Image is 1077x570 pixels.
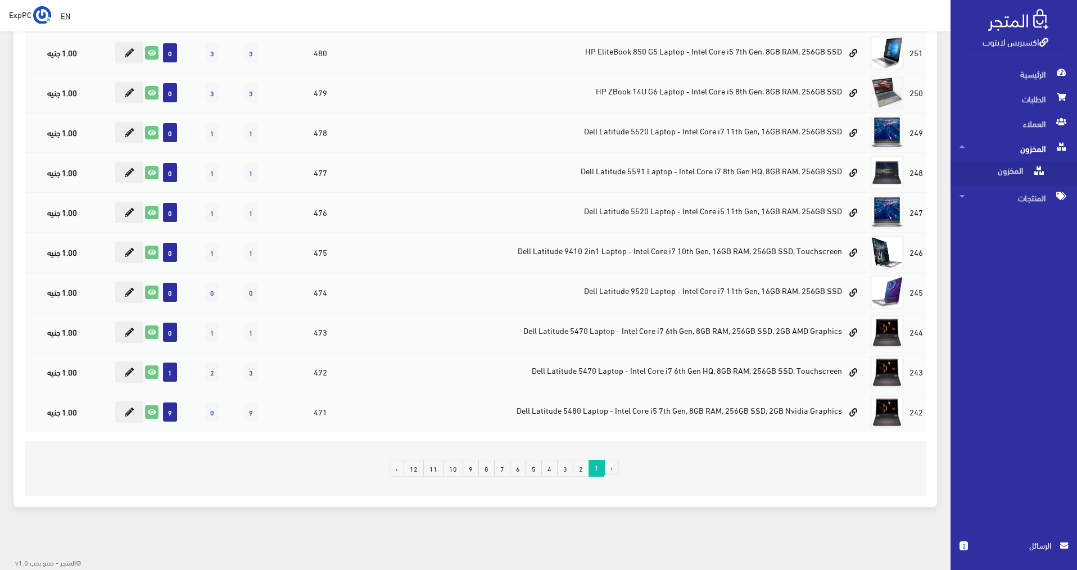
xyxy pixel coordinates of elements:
span: 2 [960,541,968,550]
a: العملاء [951,111,1077,136]
span: الرسائل [977,539,1051,551]
td: 1.00 جنيه [25,112,99,152]
td: 1.00 جنيه [25,312,99,352]
td: 1.00 جنيه [25,272,99,312]
a: 2 الرسائل [960,539,1068,563]
td: 251 [907,33,926,73]
a: 9 [463,460,479,477]
a: 4 [541,460,558,477]
td: HP EliteBook 850 G5 Laptop - Intel Core i5 7th Gen, 8GB RAM, 256GB SSD [368,33,867,73]
a: اكسبريس لابتوب [983,33,1048,49]
span: الطلبات [960,87,1068,111]
a: الطلبات [951,87,1077,111]
u: EN [61,8,70,22]
img: ... [33,6,51,24]
a: الرئيسية [951,62,1077,87]
td: 243 [907,352,926,392]
span: 3 [205,83,219,102]
span: ExpPC [9,7,31,21]
td: 477 [273,152,368,192]
img: dell-latitude-5520-laptop-intel-core-i5-11th-gen-16gb-ram-256gb-ssd.jpg [870,196,904,229]
img: hp-zbook-14u-g6-laptop-intel-core-i5-8th-gen-8gb-ram-256gb-ssd.jpg [870,76,904,110]
a: 2 [573,460,589,477]
td: 248 [907,152,926,192]
span: 0 [163,323,177,342]
td: 250 [907,73,926,112]
td: 480 [273,33,368,73]
span: 0 [163,283,177,302]
span: 1 [205,323,219,342]
span: 1 [205,123,219,142]
a: 11 [423,460,444,477]
span: 0 [205,283,219,302]
td: 249 [907,112,926,152]
td: 247 [907,192,926,232]
a: EN [56,6,75,26]
td: Dell Latitude 9410 2in1 Laptop - Intel Core i7 10th Gen, 16GB RAM, 256GB SSD, Touchscreen [368,232,867,272]
li: « السابق [604,460,618,477]
img: . [988,9,1048,31]
span: 3 [244,363,258,382]
td: Dell Latitude 5470 Laptop - Intel Core i7 6th Gen HQ, 8GB RAM, 256GB SSD, Touchscreen [368,352,867,392]
span: 1 [205,163,219,182]
span: 1 [244,243,258,262]
td: 471 [273,392,368,432]
td: 1.00 جنيه [25,192,99,232]
td: Dell Latitude 9520 Laptop - Intel Core i7 11th Gen, 16GB RAM, 256GB SSD [368,272,867,312]
a: 6 [510,460,526,477]
span: 0 [163,203,177,222]
span: 1 [205,243,219,262]
span: 0 [205,402,219,422]
span: 3 [244,83,258,102]
span: 0 [163,123,177,142]
td: Dell Latitude 5520 Laptop - Intel Core i7 11th Gen, 16GB RAM, 256GB SSD [368,112,867,152]
a: ... ExpPC [9,6,51,24]
img: dell-latitude-5480-laptop-intel-core-i5-7th-gen-8gb-ram-256gb-ssd-2gb-nvidia-graphics.png [870,395,904,429]
span: 9 [244,402,258,422]
img: dell-latitude-9410-2in1-laptop-intel-core-i7-10th-gen-16gb-ram-256gb-ssd-touchscreen.jpg [870,236,904,269]
td: 1.00 جنيه [25,392,99,432]
td: 1.00 جنيه [25,152,99,192]
td: 244 [907,312,926,352]
iframe: Drift Widget Chat Controller [13,493,56,536]
span: 9 [163,402,177,422]
td: 474 [273,272,368,312]
span: 1 [244,163,258,182]
td: Dell Latitude 5480 Laptop - Intel Core i5 7th Gen, 8GB RAM, 256GB SSD, 2GB Nvidia Graphics [368,392,867,432]
span: المخزون [960,136,1068,161]
span: 3 [205,43,219,62]
img: dell-latitude-5520-laptop-intel-core-i7-11th-gen-16gb-ram-256gb-ssd.jpg [870,116,904,150]
td: 246 [907,232,926,272]
td: 473 [273,312,368,352]
span: 0 [163,163,177,182]
td: 242 [907,392,926,432]
span: 1 [244,203,258,222]
td: 1.00 جنيه [25,73,99,112]
td: Dell Latitude 5470 Laptop - Intel Core i7 6th Gen, 8GB RAM, 256GB SSD, 2GB AMD Graphics [368,312,867,352]
td: HP ZBook 14U G6 Laptop - Intel Core i5 8th Gen, 8GB RAM, 256GB SSD [368,73,867,112]
span: 3 [244,43,258,62]
strong: المتجر [60,557,76,567]
img: dell-latitude-5470-laptop-intel-core-i7-6th-gen-8gb-ram-256gb-ssd-2gb-amd-graphics.png [870,315,904,349]
span: المنتجات [960,186,1068,210]
a: 12 [404,460,424,477]
img: hp-elitebook-850-g5-laptop-intel-core-i5-7th-gen-8gb-ram-256gb-ssd.jpg [870,36,904,70]
td: 1.00 جنيه [25,352,99,392]
a: المخزون [951,136,1077,161]
span: 1 [244,323,258,342]
span: 1 [163,363,177,382]
span: 0 [244,283,258,302]
a: التالي » [390,460,404,477]
a: المنتجات [951,186,1077,210]
a: 7 [494,460,510,477]
span: 0 [163,243,177,262]
span: 1 [205,203,219,222]
td: 476 [273,192,368,232]
img: dell-latitude-9520-laptop-intel-core-i7-11th-gen-16gb-ram-256gb-ssd.jpg [870,275,904,309]
a: 3 [557,460,573,477]
td: 245 [907,272,926,312]
img: dell-latitude-5470-laptop-intel-core-i7-6th-gen-hq-8gb-ram-256gb-ssd-touchscreen.png [870,355,904,389]
td: 1.00 جنيه [25,232,99,272]
a: 10 [443,460,463,477]
div: © [4,555,82,569]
